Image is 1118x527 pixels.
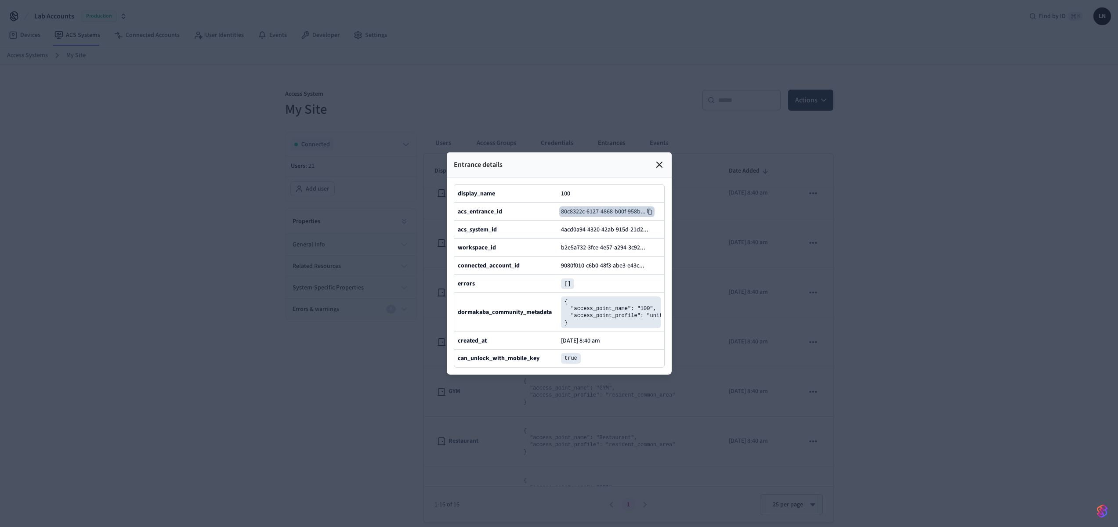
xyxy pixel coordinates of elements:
[559,206,655,217] button: 80c8322c-6127-4868-b00f-958b...
[1097,504,1107,518] img: SeamLogoGradient.69752ec5.svg
[561,353,581,364] pre: true
[458,279,475,288] b: errors
[458,308,552,317] b: dormakaba_community_metadata
[458,207,502,216] b: acs_entrance_id
[458,336,487,345] b: created_at
[559,260,653,271] button: 9080f010-c6b0-48f3-abe3-e43c...
[458,225,497,234] b: acs_system_id
[561,337,600,344] p: [DATE] 8:40 am
[559,224,657,235] button: 4acd0a94-4320-42ab-915d-21d2...
[561,189,570,198] span: 100
[559,242,654,253] button: b2e5a732-3fce-4e57-a294-3c92...
[561,296,661,328] pre: { "access_point_name": "100", "access_point_profile": "unit" }
[458,243,496,252] b: workspace_id
[561,278,574,289] pre: []
[458,189,495,198] b: display_name
[454,159,503,170] p: Entrance details
[458,261,520,270] b: connected_account_id
[458,354,539,363] b: can_unlock_with_mobile_key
